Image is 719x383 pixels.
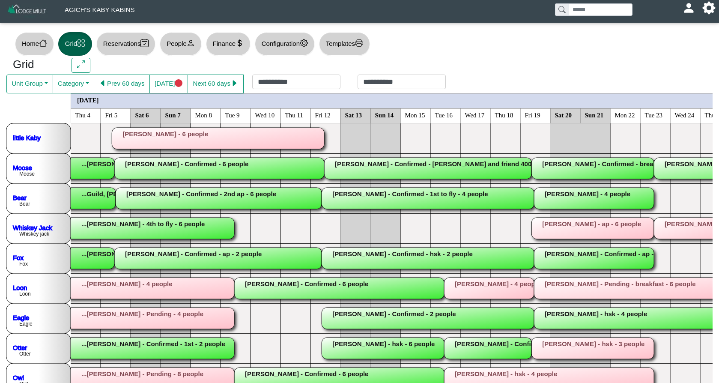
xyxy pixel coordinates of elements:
button: Next 60 dayscaret right fill [188,75,244,93]
text: Mon 22 [615,111,635,118]
text: Wed 10 [255,111,275,118]
button: Homehouse [15,32,54,56]
a: Loon [13,284,27,291]
text: Thu 4 [75,111,91,118]
text: Sun 14 [375,111,394,118]
text: Fri 12 [315,111,331,118]
button: Configurationgear [255,32,315,56]
text: Mon 8 [195,111,212,118]
a: Otter [13,344,27,351]
button: Gridgrid [58,32,92,56]
svg: caret left fill [99,79,107,87]
text: Otter [19,351,31,357]
svg: gear fill [706,5,712,11]
a: Moose [13,164,32,171]
text: Eagle [19,321,33,327]
svg: grid [77,39,85,47]
svg: printer [355,39,363,47]
text: Moose [19,171,35,177]
button: Category [53,75,94,93]
button: Peopleperson [160,32,201,56]
text: Sun 7 [165,111,181,118]
button: Unit Group [6,75,53,93]
svg: gear [300,39,308,47]
svg: circle fill [175,79,183,87]
a: Owl [13,374,24,381]
svg: caret right fill [230,79,239,87]
text: Sat 20 [555,111,572,118]
text: Fri 19 [525,111,540,118]
text: Sun 21 [585,111,604,118]
text: Thu 18 [495,111,513,118]
text: Wed 17 [465,111,485,118]
button: caret left fillPrev 60 days [94,75,150,93]
text: Thu 11 [285,111,303,118]
svg: person [187,39,195,47]
text: Tue 23 [645,111,663,118]
a: Whiskey Jack [13,224,52,231]
a: Eagle [13,314,29,321]
text: [DATE] [77,96,99,103]
text: Whiskey jack [19,231,50,237]
text: Fri 5 [105,111,118,118]
text: Mon 15 [405,111,425,118]
svg: arrows angle expand [77,60,85,69]
svg: search [558,6,565,13]
svg: currency dollar [236,39,244,47]
text: Fox [19,261,28,267]
a: Bear [13,194,27,201]
text: Tue 9 [225,111,240,118]
button: Templatesprinter [319,32,370,56]
text: Loon [19,291,31,297]
text: Sat 13 [345,111,362,118]
button: [DATE]circle fill [149,75,188,93]
text: Bear [19,201,30,207]
text: Tue 16 [435,111,453,118]
button: arrows angle expand [72,58,90,73]
svg: house [39,39,47,47]
button: Financecurrency dollar [206,32,251,56]
h3: Grid [13,58,59,72]
input: Check in [252,75,340,89]
text: Wed 24 [675,111,695,118]
input: Check out [358,75,446,89]
a: Fox [13,254,24,261]
a: little Kaby [13,134,41,141]
img: Z [7,3,48,18]
text: Sat 6 [135,111,149,118]
svg: calendar2 check [140,39,149,47]
button: Reservationscalendar2 check [96,32,155,56]
svg: person fill [686,5,692,11]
